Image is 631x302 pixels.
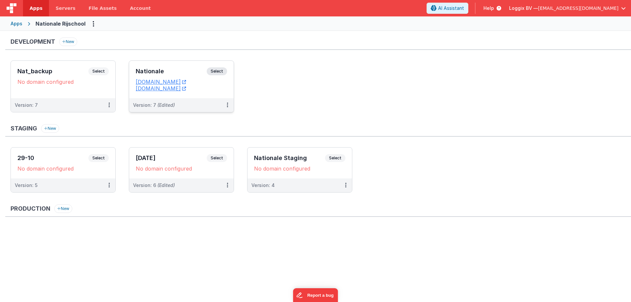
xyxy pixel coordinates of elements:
button: New [41,124,59,133]
div: Version: 6 [133,182,175,189]
button: New [54,204,72,213]
a: [DOMAIN_NAME] [136,79,186,85]
div: No domain configured [17,79,109,85]
h3: Nationale [136,68,207,75]
div: No domain configured [254,165,345,172]
h3: Development [11,38,55,45]
button: Loggix BV — [EMAIL_ADDRESS][DOMAIN_NAME] [509,5,626,12]
span: Select [207,67,227,75]
div: Version: 7 [133,102,175,108]
span: File Assets [89,5,117,12]
a: [DOMAIN_NAME] [136,85,186,92]
span: Apps [30,5,42,12]
h3: Staging [11,125,37,132]
div: Apps [11,20,22,27]
span: Select [207,154,227,162]
span: Select [88,154,109,162]
div: Version: 5 [15,182,37,189]
button: AI Assistant [427,3,468,14]
span: (Edited) [157,182,175,188]
span: Select [325,154,345,162]
iframe: Marker.io feedback button [293,288,338,302]
h3: 29-10 [17,155,88,161]
button: New [59,37,77,46]
h3: [DATE] [136,155,207,161]
div: Version: 4 [251,182,275,189]
div: No domain configured [17,165,109,172]
span: [EMAIL_ADDRESS][DOMAIN_NAME] [538,5,619,12]
span: (Edited) [157,102,175,108]
span: Select [88,67,109,75]
span: Loggix BV — [509,5,538,12]
div: Nationale Rijschool [35,20,85,28]
button: Options [88,18,99,29]
h3: Production [11,205,50,212]
div: No domain configured [136,165,227,172]
span: Servers [56,5,75,12]
span: AI Assistant [438,5,464,12]
h3: Nationale Staging [254,155,325,161]
div: Version: 7 [15,102,38,108]
span: Help [483,5,494,12]
h3: Nat_backup [17,68,88,75]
